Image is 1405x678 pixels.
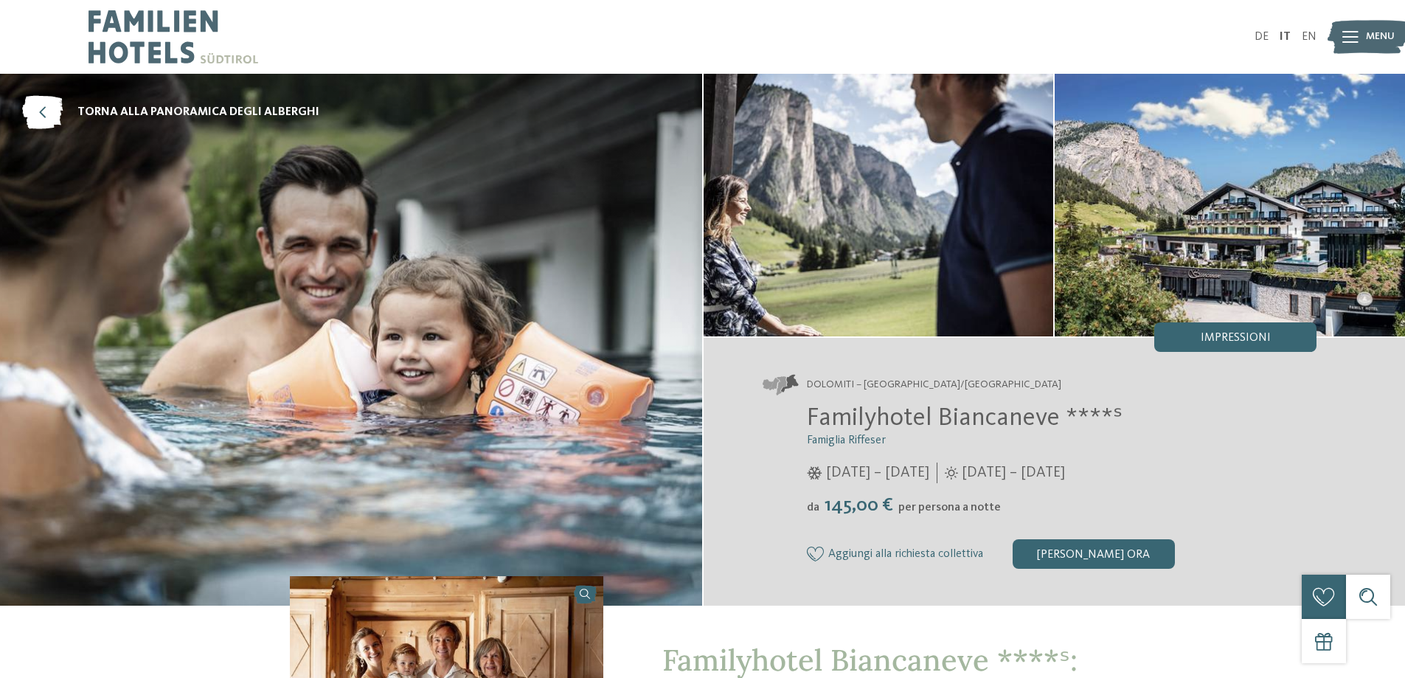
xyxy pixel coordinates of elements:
a: torna alla panoramica degli alberghi [22,96,319,129]
span: [DATE] – [DATE] [826,463,929,483]
span: torna alla panoramica degli alberghi [77,104,319,120]
span: Familyhotel Biancaneve ****ˢ [807,405,1123,431]
a: EN [1302,31,1316,43]
span: Impressioni [1201,332,1271,344]
span: per persona a notte [898,502,1001,513]
i: Orari d'apertura estate [945,466,958,480]
span: 145,00 € [821,496,897,515]
img: Il nostro family hotel a Selva: una vacanza da favola [704,74,1054,336]
a: IT [1280,31,1291,43]
img: Il nostro family hotel a Selva: una vacanza da favola [1055,74,1405,336]
span: Famiglia Riffeser [807,435,886,446]
a: DE [1255,31,1269,43]
span: [DATE] – [DATE] [962,463,1065,483]
span: Menu [1366,30,1395,44]
span: Dolomiti – [GEOGRAPHIC_DATA]/[GEOGRAPHIC_DATA] [807,378,1061,392]
div: [PERSON_NAME] ora [1013,539,1175,569]
span: da [807,502,819,513]
span: Aggiungi alla richiesta collettiva [828,548,983,561]
i: Orari d'apertura inverno [807,466,822,480]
